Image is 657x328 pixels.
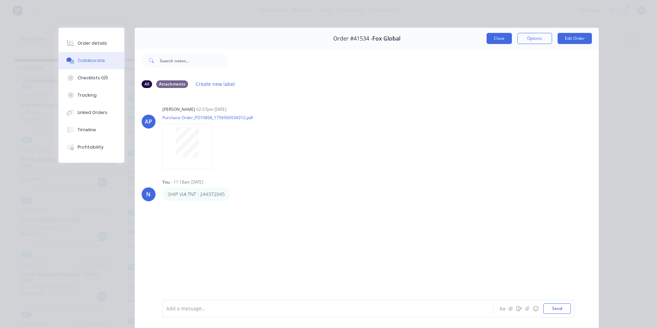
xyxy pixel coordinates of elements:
[59,139,124,156] button: Profitability
[142,80,152,88] div: All
[372,35,400,42] span: Fox Global
[498,304,507,313] button: Aa
[78,127,96,133] div: Timeline
[532,304,540,313] button: ☺
[517,33,552,44] button: Options
[171,179,203,185] div: - 11:18am [DATE]
[162,106,195,113] div: [PERSON_NAME]
[78,57,105,64] div: Collaborate
[145,117,152,126] div: AP
[78,92,97,98] div: Tracking
[196,106,227,113] div: 02:57pm [DATE]
[59,104,124,121] button: Linked Orders
[156,80,188,88] div: Attachments
[192,79,239,89] button: Create new label
[78,109,107,116] div: Linked Orders
[507,304,515,313] button: @
[487,33,512,44] button: Close
[59,69,124,87] button: Checklists 0/0
[78,40,107,46] div: Order details
[59,121,124,139] button: Timeline
[59,35,124,52] button: Order details
[558,33,592,44] button: Edit Order
[162,179,170,185] div: You
[168,191,225,198] p: SHIP VIA TNT : 244372045
[59,87,124,104] button: Tracking
[59,52,124,69] button: Collaborate
[78,144,104,150] div: Profitability
[146,190,151,198] div: N
[333,35,372,42] span: Order #41534 -
[162,115,253,121] p: Purchase Order_PO10868_1756960934312.pdf
[78,75,108,81] div: Checklists 0/0
[160,54,228,68] input: Search notes...
[543,303,571,314] button: Send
